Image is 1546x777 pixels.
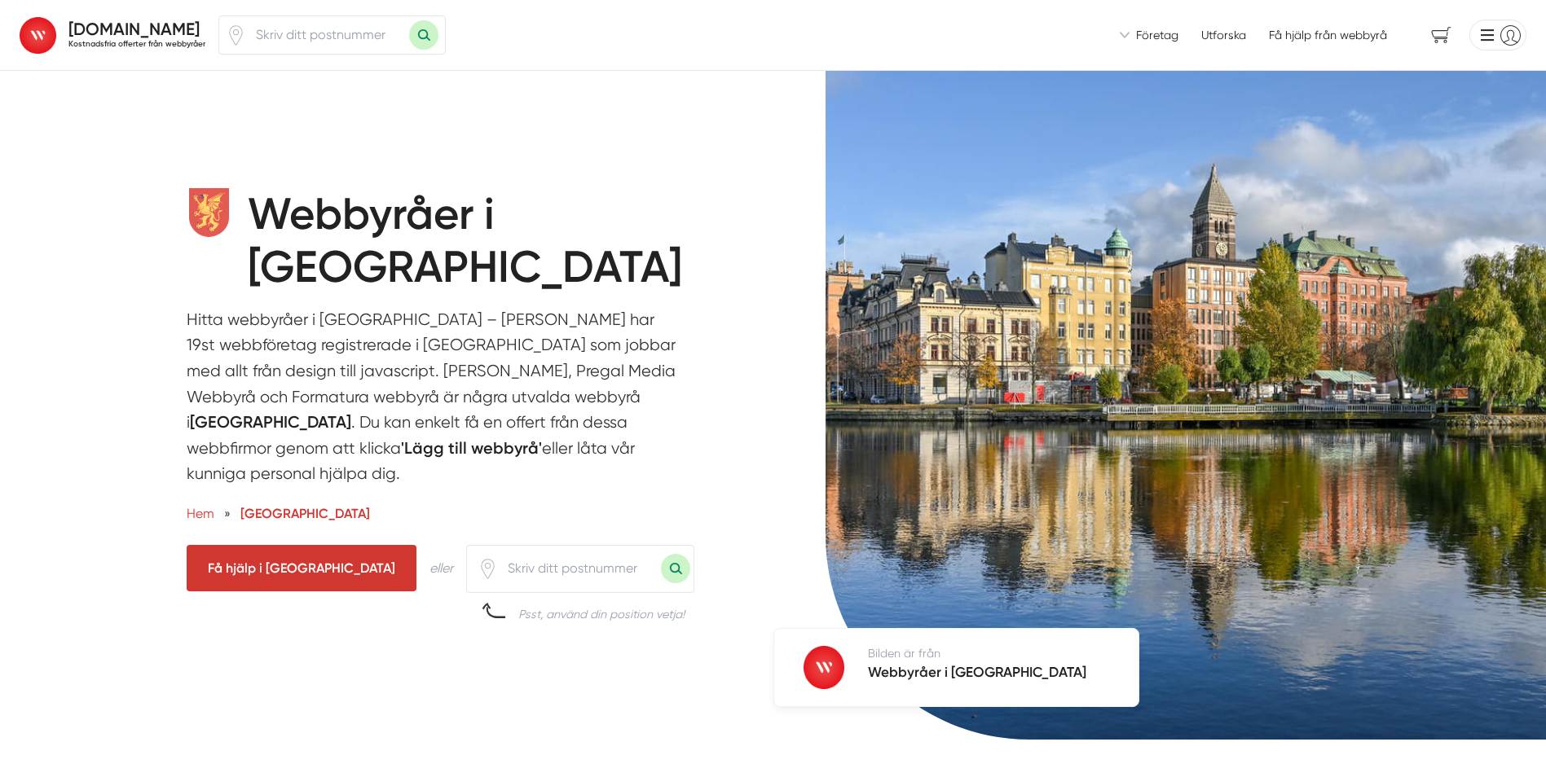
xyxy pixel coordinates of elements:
[226,25,246,46] svg: Pin / Karta
[804,646,844,689] img: Webbyråer i Östergötland logotyp
[478,559,498,579] span: Klicka för att använda din position.
[868,647,940,660] span: Bilden är från
[868,661,1086,687] h5: Webbyråer i [GEOGRAPHIC_DATA]
[187,307,680,495] p: Hitta webbyråer i [GEOGRAPHIC_DATA] – [PERSON_NAME] har 19st webbföretag registrerade i [GEOGRAPH...
[498,550,661,587] input: Skriv ditt postnummer
[224,503,231,524] span: »
[187,503,680,524] nav: Breadcrumb
[518,606,685,622] div: Psst, använd din position vetja!
[661,554,690,583] button: Sök med postnummer
[20,13,205,57] a: Alla Webbyråer [DOMAIN_NAME] Kostnadsfria offerter från webbyråer
[248,188,734,307] h1: Webbyråer i [GEOGRAPHIC_DATA]
[1201,27,1246,43] a: Utforska
[190,412,351,432] strong: [GEOGRAPHIC_DATA]
[187,506,214,521] a: Hem
[409,20,438,50] button: Sök med postnummer
[1269,27,1387,43] span: Få hjälp från webbyrå
[68,19,200,39] strong: [DOMAIN_NAME]
[246,16,409,54] input: Skriv ditt postnummer
[68,38,205,49] h2: Kostnadsfria offerter från webbyråer
[1420,21,1463,50] span: navigation-cart
[20,17,56,54] img: Alla Webbyråer
[187,545,416,591] span: Få hjälp i Östergötlands län
[401,438,542,458] strong: 'Lägg till webbyrå'
[478,559,498,579] svg: Pin / Karta
[1136,27,1178,43] span: Företag
[429,558,453,578] div: eller
[226,25,246,46] span: Klicka för att använda din position.
[240,506,370,521] a: [GEOGRAPHIC_DATA]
